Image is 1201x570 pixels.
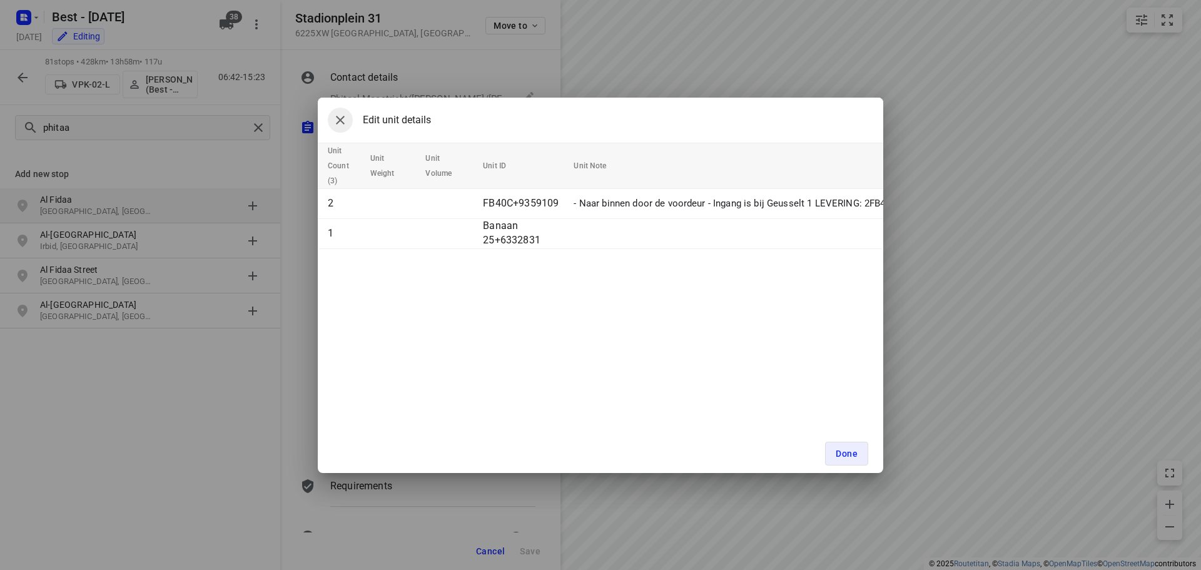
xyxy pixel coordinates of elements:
button: Done [825,442,868,466]
p: - Naar binnen door de voordeur - Ingang is bij Geusselt 1 LEVERING: 2FB40C + Banaan25 BEGANE GRON... [574,196,1198,211]
td: Banaan 25+6332831 [478,218,569,248]
span: Unit Note [574,158,622,173]
span: Unit Weight [370,151,411,181]
div: Edit unit details [328,108,431,133]
span: Unit ID [483,158,522,173]
span: Unit Volume [425,151,468,181]
span: Done [836,449,858,459]
td: 1 [318,218,365,248]
span: Unit Count (3) [328,143,365,188]
td: FB40C+9359109 [478,188,569,218]
td: 2 [318,188,365,218]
